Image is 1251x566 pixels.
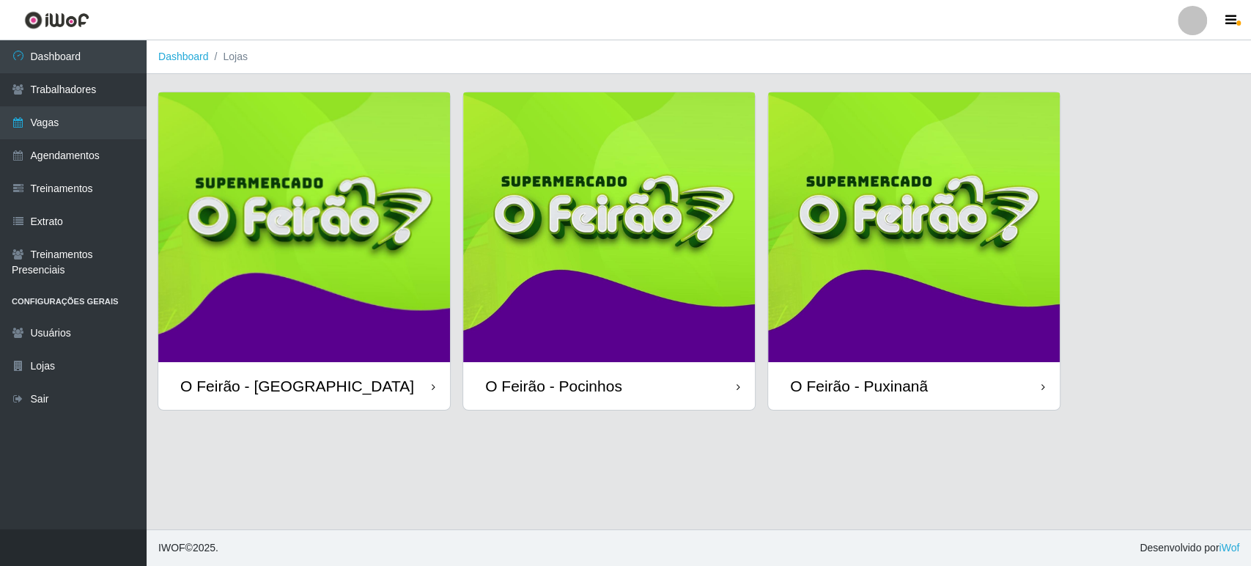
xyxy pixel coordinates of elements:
div: O Feirão - Pocinhos [485,377,622,395]
span: © 2025 . [158,540,218,556]
nav: breadcrumb [147,40,1251,74]
a: O Feirão - Puxinanã [768,92,1060,410]
a: O Feirão - [GEOGRAPHIC_DATA] [158,92,450,410]
img: cardImg [768,92,1060,362]
span: IWOF [158,542,185,554]
a: O Feirão - Pocinhos [463,92,755,410]
img: cardImg [158,92,450,362]
a: Dashboard [158,51,209,62]
div: O Feirão - [GEOGRAPHIC_DATA] [180,377,414,395]
img: cardImg [463,92,755,362]
img: CoreUI Logo [24,11,89,29]
li: Lojas [209,49,248,65]
a: iWof [1219,542,1239,554]
span: Desenvolvido por [1140,540,1239,556]
div: O Feirão - Puxinanã [790,377,928,395]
